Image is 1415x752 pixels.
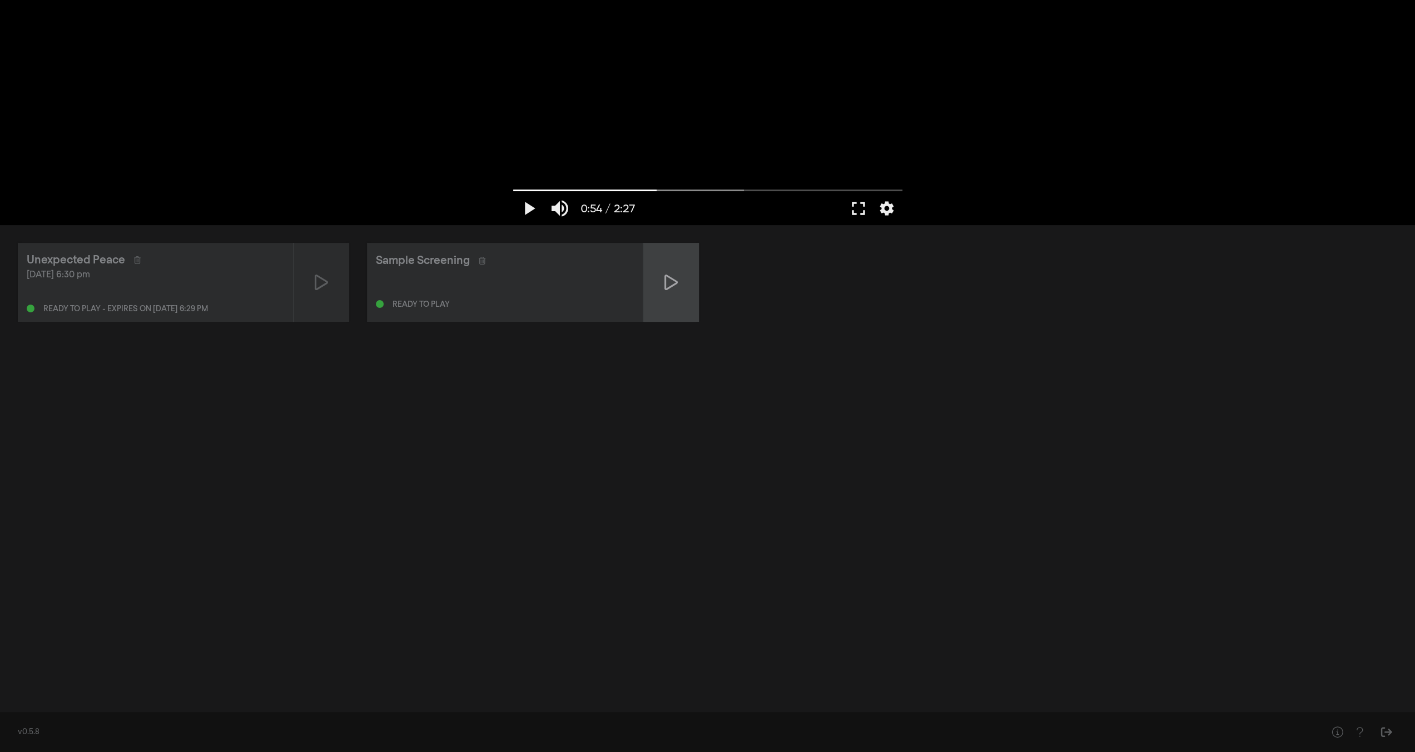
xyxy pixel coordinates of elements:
[18,726,1304,738] div: v0.5.8
[43,305,208,313] div: Ready to play - expires on [DATE] 6:29 pm
[27,268,284,282] div: [DATE] 6:30 pm
[544,192,575,225] button: Mute
[27,252,125,268] div: Unexpected Peace
[843,192,874,225] button: Full screen
[1348,721,1371,743] button: Help
[874,192,900,225] button: More settings
[575,192,641,225] button: 0:54 / 2:27
[1326,721,1348,743] button: Help
[393,301,450,308] div: Ready to play
[376,252,470,269] div: Sample Screening
[1375,721,1397,743] button: Sign Out
[513,192,544,225] button: Play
